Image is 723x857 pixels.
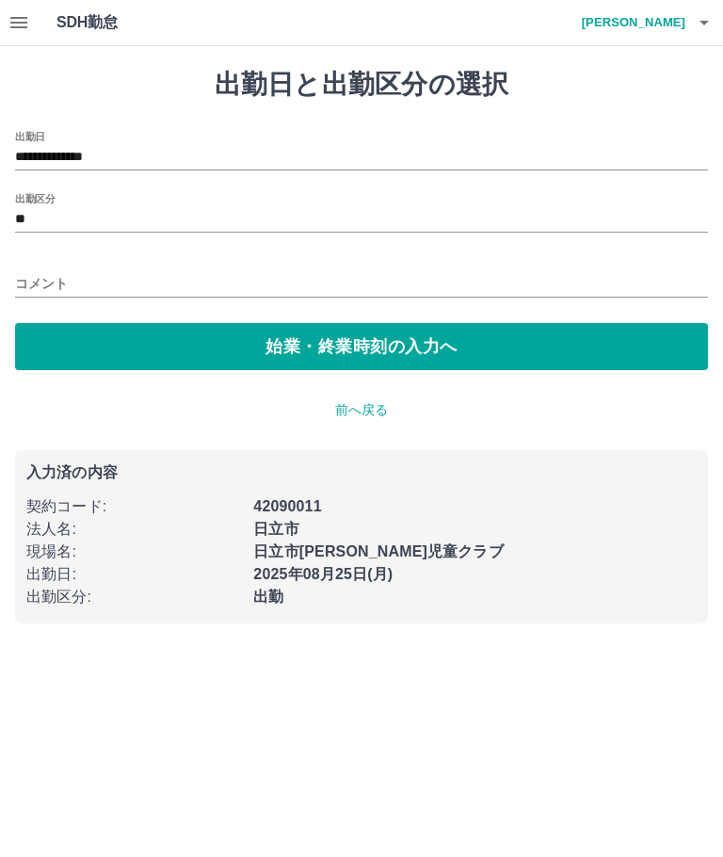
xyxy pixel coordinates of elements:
[15,191,55,205] label: 出勤区分
[15,69,708,101] h1: 出勤日と出勤区分の選択
[26,465,697,480] p: 入力済の内容
[15,400,708,420] p: 前へ戻る
[26,586,242,608] p: 出勤区分 :
[253,543,503,559] b: 日立市[PERSON_NAME]児童クラブ
[253,566,393,582] b: 2025年08月25日(月)
[253,498,321,514] b: 42090011
[15,129,45,143] label: 出勤日
[253,521,298,537] b: 日立市
[26,541,242,563] p: 現場名 :
[26,518,242,541] p: 法人名 :
[26,495,242,518] p: 契約コード :
[253,589,283,605] b: 出勤
[15,323,708,370] button: 始業・終業時刻の入力へ
[26,563,242,586] p: 出勤日 :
